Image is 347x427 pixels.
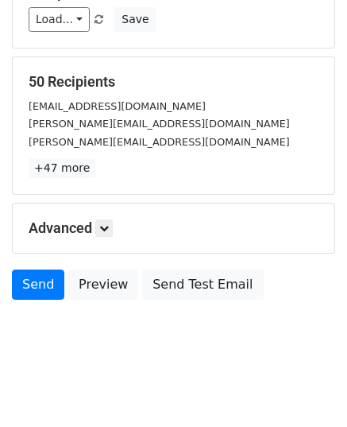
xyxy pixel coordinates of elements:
[268,351,347,427] iframe: Chat Widget
[12,270,64,300] a: Send
[29,136,290,148] small: [PERSON_NAME][EMAIL_ADDRESS][DOMAIN_NAME]
[114,7,156,32] button: Save
[29,100,206,112] small: [EMAIL_ADDRESS][DOMAIN_NAME]
[29,73,318,91] h5: 50 Recipients
[142,270,263,300] a: Send Test Email
[29,118,290,130] small: [PERSON_NAME][EMAIL_ADDRESS][DOMAIN_NAME]
[29,219,318,237] h5: Advanced
[29,158,95,178] a: +47 more
[68,270,138,300] a: Preview
[29,7,90,32] a: Load...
